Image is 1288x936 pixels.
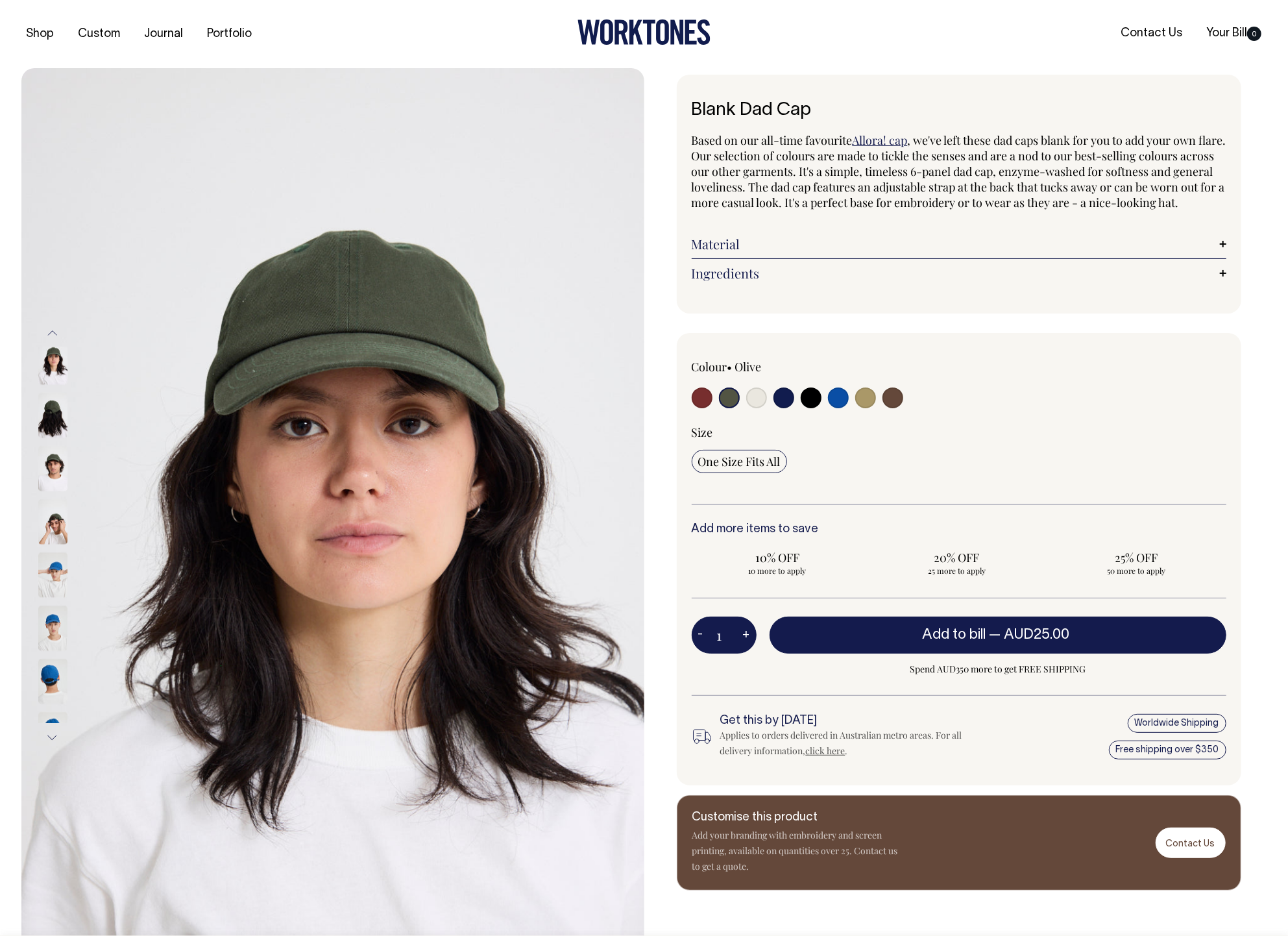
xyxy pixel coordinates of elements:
img: worker-blue [38,606,67,651]
h6: Customise this product [692,811,900,824]
span: 25 more to apply [877,565,1036,576]
a: Your Bill0 [1201,23,1267,44]
span: Add to bill [923,628,986,641]
a: click here [806,745,845,757]
a: Contact Us [1115,23,1187,44]
label: Olive [735,359,762,375]
input: 25% OFF 50 more to apply [1051,546,1222,580]
button: - [692,622,710,648]
img: olive [38,499,67,545]
span: • [727,359,733,375]
img: olive [38,446,67,491]
p: Add your branding with embroidery and screen printing, available on quantities over 25. Contact u... [692,828,900,874]
button: Previous [43,319,62,348]
img: worker-blue [38,659,67,704]
span: 10 more to apply [698,565,857,576]
a: Allora! cap [853,132,908,148]
img: worker-blue [38,552,67,598]
span: 25% OFF [1057,550,1216,565]
span: Based on our all-time favourite [692,132,853,148]
span: — [990,628,1073,641]
button: Add to bill —AUD25.00 [770,617,1226,653]
a: Journal [140,23,189,45]
a: Shop [21,23,60,45]
span: 50 more to apply [1057,565,1216,576]
span: AUD25.00 [1004,628,1070,641]
input: 20% OFF 25 more to apply [871,546,1043,580]
a: Ingredients [692,265,1226,281]
a: Material [692,236,1226,252]
img: olive [38,339,67,385]
img: olive [38,393,67,438]
span: Spend AUD350 more to get FREE SHIPPING [770,661,1226,677]
div: Applies to orders delivered in Australian metro areas. For all delivery information, . [720,728,984,759]
a: Custom [73,23,126,45]
input: 10% OFF 10 more to apply [692,546,864,580]
span: 0 [1247,27,1261,41]
span: 10% OFF [698,550,857,565]
span: 20% OFF [877,550,1036,565]
h6: Add more items to save [692,523,1226,536]
div: Size [692,425,1226,440]
h6: Get this by [DATE] [720,715,984,728]
a: Contact Us [1156,828,1226,858]
div: Colour [692,359,906,375]
span: , we've left these dad caps blank for you to add your own flare. Our selection of colours are mad... [692,132,1226,210]
img: worker-blue [38,712,67,757]
h1: Blank Dad Cap [692,101,1226,121]
button: Next [43,723,62,752]
a: Portfolio [202,23,258,45]
input: One Size Fits All [692,450,787,473]
button: + [736,622,757,648]
span: One Size Fits All [698,454,781,469]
